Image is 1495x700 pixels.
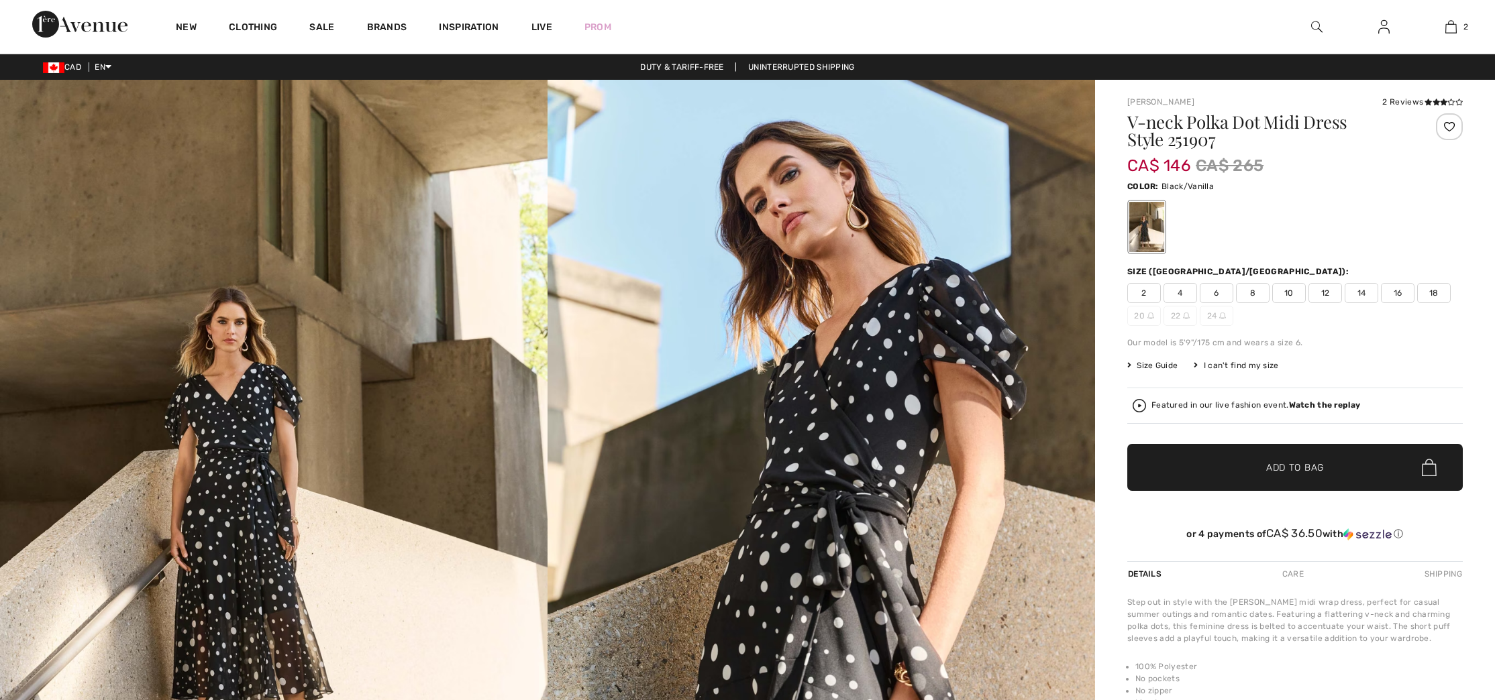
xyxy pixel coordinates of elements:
span: 18 [1417,283,1451,303]
img: ring-m.svg [1219,312,1226,319]
li: No pockets [1135,673,1463,685]
a: Prom [584,20,611,34]
span: 20 [1127,306,1161,326]
span: 12 [1308,283,1342,303]
strong: Watch the replay [1289,400,1361,410]
a: Clothing [229,21,277,36]
div: or 4 payments ofCA$ 36.50withSezzle Click to learn more about Sezzle [1127,527,1463,545]
img: Sezzle [1343,528,1392,540]
div: Black/Vanilla [1129,202,1164,252]
div: Featured in our live fashion event. [1151,401,1360,410]
img: 1ère Avenue [32,11,127,38]
span: 4 [1164,283,1197,303]
img: ring-m.svg [1147,312,1154,319]
span: Size Guide [1127,359,1178,371]
img: ring-m.svg [1183,312,1190,319]
a: Sign In [1368,19,1400,36]
span: 6 [1200,283,1233,303]
span: 14 [1345,283,1378,303]
img: Bag.svg [1422,459,1437,476]
a: 2 [1418,19,1484,35]
a: Live [531,20,552,34]
div: or 4 payments of with [1127,527,1463,540]
div: Size ([GEOGRAPHIC_DATA]/[GEOGRAPHIC_DATA]): [1127,266,1351,278]
span: 10 [1272,283,1306,303]
span: 24 [1200,306,1233,326]
div: Care [1271,562,1315,586]
span: 2 [1127,283,1161,303]
span: Add to Bag [1266,461,1324,475]
img: My Bag [1445,19,1457,35]
span: EN [95,62,111,72]
li: 100% Polyester [1135,660,1463,673]
span: 8 [1236,283,1270,303]
span: Inspiration [439,21,499,36]
span: Color: [1127,182,1159,191]
a: [PERSON_NAME] [1127,97,1194,107]
img: search the website [1311,19,1323,35]
div: Step out in style with the [PERSON_NAME] midi wrap dress, perfect for casual summer outings and r... [1127,596,1463,644]
h1: V-neck Polka Dot Midi Dress Style 251907 [1127,113,1407,148]
div: Shipping [1421,562,1463,586]
a: New [176,21,197,36]
img: Canadian Dollar [43,62,64,73]
div: I can't find my size [1194,359,1278,371]
li: No zipper [1135,685,1463,697]
a: Brands [367,21,407,36]
span: Black/Vanilla [1162,182,1214,191]
div: Details [1127,562,1165,586]
img: Watch the replay [1133,399,1146,412]
span: 2 [1463,21,1468,33]
span: CA$ 265 [1196,154,1264,178]
span: 16 [1381,283,1414,303]
img: My Info [1378,19,1390,35]
a: Sale [309,21,334,36]
span: 22 [1164,306,1197,326]
span: CAD [43,62,87,72]
button: Add to Bag [1127,444,1463,491]
div: Our model is 5'9"/175 cm and wears a size 6. [1127,337,1463,349]
span: CA$ 36.50 [1266,526,1323,540]
div: 2 Reviews [1382,96,1463,108]
span: CA$ 146 [1127,143,1190,175]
